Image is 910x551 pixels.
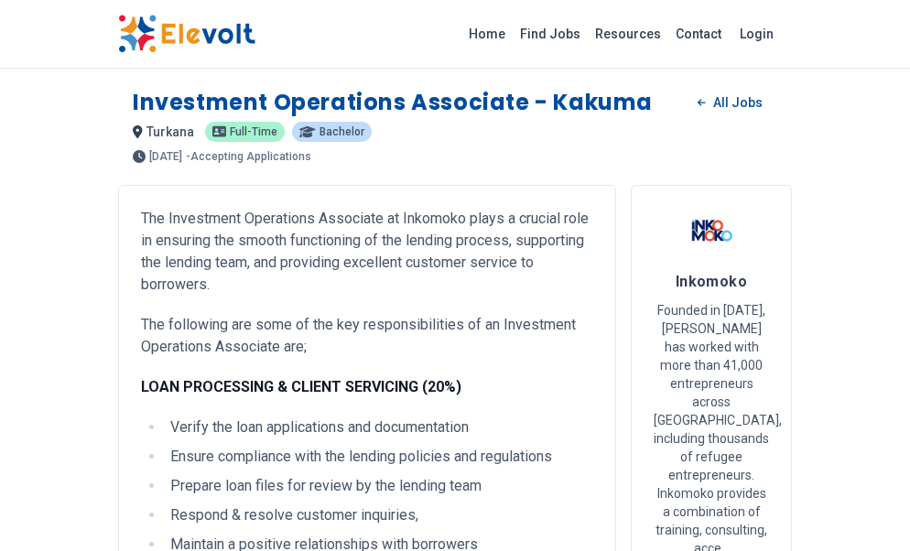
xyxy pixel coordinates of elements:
span: [DATE] [149,151,182,162]
a: Resources [588,19,668,49]
p: - Accepting Applications [186,151,311,162]
li: Respond & resolve customer inquiries, [165,504,593,526]
span: Full-time [230,126,277,137]
span: Bachelor [320,126,364,137]
strong: LOAN PROCESSING & CLIENT SERVICING (20%) [141,378,461,395]
li: Prepare loan files for review by the lending team [165,475,593,497]
span: Inkomoko [676,273,748,290]
li: Verify the loan applications and documentation [165,416,593,438]
a: Contact [668,19,729,49]
a: All Jobs [683,89,777,116]
p: The Investment Operations Associate at Inkomoko plays a crucial role in ensuring the smooth funct... [141,208,593,296]
a: Home [461,19,513,49]
span: turkana [146,124,194,139]
h1: Investment Operations Associate - Kakuma [133,88,653,117]
img: Inkomoko [688,208,734,254]
img: Elevolt [118,15,255,53]
p: The following are some of the key responsibilities of an Investment Operations Associate are; [141,314,593,358]
a: Login [729,16,785,52]
a: Find Jobs [513,19,588,49]
li: Ensure compliance with the lending policies and regulations [165,446,593,468]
